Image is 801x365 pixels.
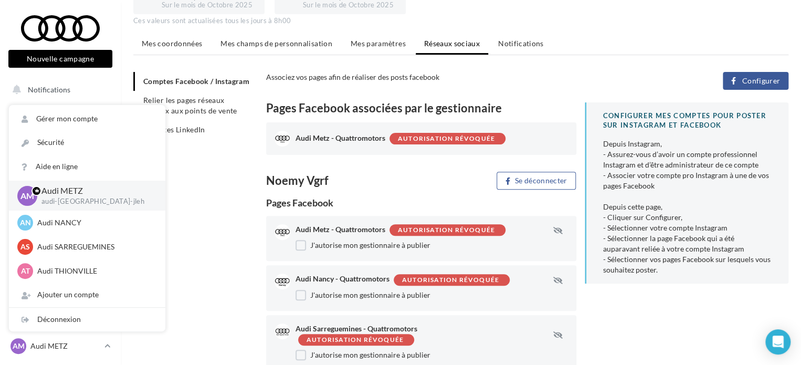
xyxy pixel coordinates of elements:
[742,77,780,85] span: Configurer
[6,210,114,232] a: Médiathèque
[296,274,389,283] span: Audi Nancy - Quattromotors
[41,185,149,197] p: Audi METZ
[6,105,114,127] a: Opérations
[398,227,495,234] div: Autorisation révoquée
[143,125,205,134] span: Comptes LinkedIn
[37,242,153,252] p: Audi SARREGUEMINES
[6,184,114,206] a: Campagnes
[8,50,112,68] button: Nouvelle campagne
[8,336,112,356] a: AM Audi METZ
[143,96,237,115] span: Relier les pages réseaux sociaux aux points de vente
[9,283,165,307] div: Ajouter un compte
[6,79,110,101] button: Notifications
[20,217,31,228] span: AN
[6,131,114,153] a: Boîte de réception99+
[603,111,772,130] div: CONFIGURER MES COMPTES POUR POSTER sur instagram et facebook
[41,197,149,206] p: audi-[GEOGRAPHIC_DATA]-jleh
[296,290,430,300] label: J'autorise mon gestionnaire à publier
[398,135,495,142] div: Autorisation révoquée
[220,39,332,48] span: Mes champs de personnalisation
[498,39,544,48] span: Notifications
[20,190,34,202] span: AM
[603,139,772,275] div: Depuis Instagram, - Assurez-vous d’avoir un compte professionnel Instagram et d’être administrate...
[296,350,430,360] label: J'autorise mon gestionnaire à publier
[13,341,25,351] span: AM
[162,1,256,10] div: Sur le mois de Octobre 2025
[9,155,165,179] a: Aide en ligne
[723,72,788,90] button: Configurer
[9,107,165,131] a: Gérer mon compte
[21,266,30,276] span: AT
[296,324,417,333] span: Audi Sarreguemines - Quattromotors
[266,102,576,114] div: Pages Facebook associées par le gestionnaire
[266,198,576,207] div: Pages Facebook
[28,85,70,94] span: Notifications
[37,266,153,276] p: Audi THIONVILLE
[20,242,30,252] span: AS
[6,236,114,267] a: PLV et print personnalisable
[133,16,788,26] div: Ces valeurs sont actualisées tous les jours à 8h00
[9,131,165,154] a: Sécurité
[497,172,576,190] button: Se déconnecter
[6,158,114,180] a: Visibilité en ligne
[37,217,153,228] p: Audi NANCY
[303,1,397,10] div: Sur le mois de Octobre 2025
[266,72,439,81] span: Associez vos pages afin de réaliser des posts facebook
[9,308,165,331] div: Déconnexion
[351,39,406,48] span: Mes paramètres
[296,225,385,234] span: Audi Metz - Quattromotors
[266,175,417,186] div: Noemy Vgrf
[30,341,100,351] p: Audi METZ
[307,337,404,343] div: Autorisation révoquée
[296,133,385,142] span: Audi Metz - Quattromotors
[142,39,202,48] span: Mes coordonnées
[765,329,791,354] div: Open Intercom Messenger
[296,240,430,251] label: J'autorise mon gestionnaire à publier
[402,277,499,284] div: Autorisation révoquée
